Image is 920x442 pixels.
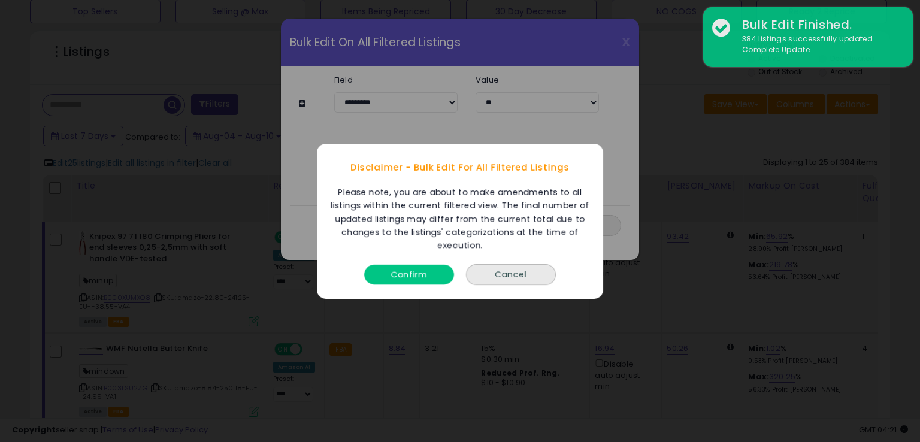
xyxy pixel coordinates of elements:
div: Disclaimer - Bulk Edit For All Filtered Listings [317,150,603,186]
button: Cancel [466,264,556,284]
button: Confirm [364,264,454,284]
div: 384 listings successfully updated. [733,34,904,56]
u: Complete Update [742,44,810,55]
div: Bulk Edit Finished. [733,16,904,34]
div: Please note, you are about to make amendments to all listings within the current filtered view. T... [323,186,597,252]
